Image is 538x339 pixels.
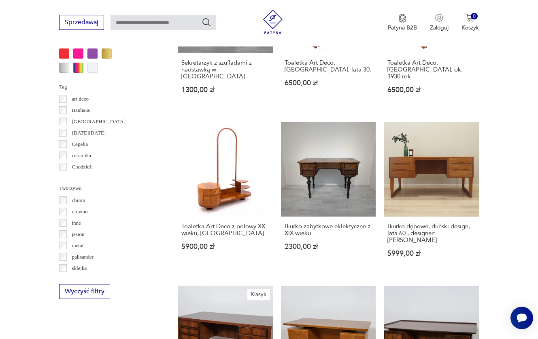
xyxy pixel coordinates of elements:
p: palisander [72,253,93,261]
p: art deco [72,95,89,103]
p: Ćmielów [72,174,91,183]
p: 2300,00 zł [285,243,372,250]
h3: Sekretarzyk z szufladami z nadstawką w [GEOGRAPHIC_DATA] [181,59,269,80]
a: Toaletka Art Deco z połowy XX wieku, Polska.Toaletka Art Deco z połowy XX wieku, [GEOGRAPHIC_DATA... [178,122,273,273]
p: drewno [72,207,87,216]
p: szkło [72,275,83,284]
p: Tag [59,82,158,91]
a: Biurko zabytkowe eklektyczne z XIX wiekuBiurko zabytkowe eklektyczne z XIX wieku2300,00 zł [281,122,376,273]
a: Sprzedawaj [59,20,104,26]
p: [DATE][DATE] [72,128,106,137]
img: Ikona koszyka [466,14,474,22]
p: ceramika [72,151,91,160]
h3: Toaletka Art Deco z połowy XX wieku, [GEOGRAPHIC_DATA]. [181,223,269,237]
button: Wyczyść filtry [59,284,110,299]
a: Ikona medaluPatyna B2B [388,14,417,32]
p: inne [72,219,81,227]
p: 5999,00 zł [387,250,475,257]
p: Tworzywo [59,184,158,193]
iframe: Smartsupp widget button [510,307,533,329]
p: sklejka [72,264,87,273]
p: Chodzież [72,162,91,171]
h3: Toaletka Art Deco, [GEOGRAPHIC_DATA], ok. 1930 rok. [387,59,475,80]
p: metal [72,241,83,250]
h3: Biurko dębowe, duński design, lata 60., designer: [PERSON_NAME] [387,223,475,244]
p: 1300,00 zł [181,86,269,93]
button: Sprzedawaj [59,15,104,30]
p: jesion [72,230,84,239]
p: Zaloguj [430,24,449,32]
p: 6500,00 zł [387,86,475,93]
button: Zaloguj [430,14,449,32]
img: Ikonka użytkownika [435,14,443,22]
p: chrom [72,196,85,205]
p: 5900,00 zł [181,243,269,250]
p: [GEOGRAPHIC_DATA] [72,117,125,126]
p: 6500,00 zł [285,80,372,86]
button: Patyna B2B [388,14,417,32]
p: Patyna B2B [388,24,417,32]
div: 0 [471,13,478,20]
button: 0Koszyk [461,14,479,32]
img: Patyna - sklep z meblami i dekoracjami vintage [261,10,285,34]
a: Biurko dębowe, duński design, lata 60., designer: Christian MøllerBiurko dębowe, duński design, l... [384,122,479,273]
p: Cepelia [72,140,88,149]
img: Ikona medalu [398,14,406,23]
button: Szukaj [202,17,211,27]
h3: Toaletka Art Deco, [GEOGRAPHIC_DATA], lata 30. [285,59,372,73]
p: Koszyk [461,24,479,32]
h3: Biurko zabytkowe eklektyczne z XIX wieku [285,223,372,237]
p: Bauhaus [72,106,90,115]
